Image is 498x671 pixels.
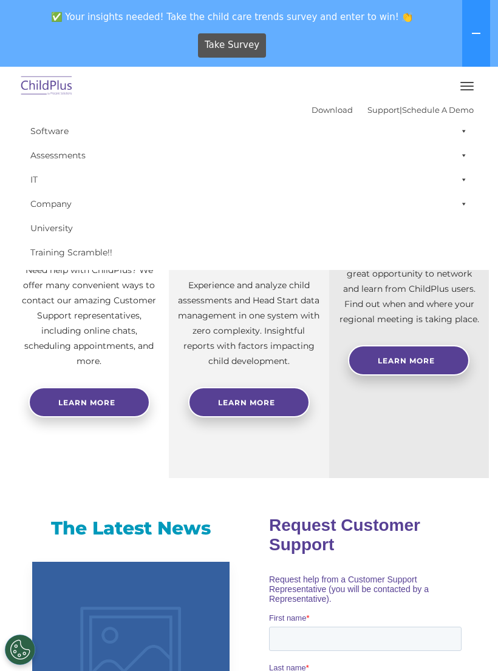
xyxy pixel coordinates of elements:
[24,119,474,143] a: Software
[58,398,115,407] span: Learn more
[24,216,474,240] a: University
[18,72,75,101] img: ChildPlus by Procare Solutions
[24,240,474,265] a: Training Scramble!!
[24,167,474,192] a: IT
[32,516,230,541] h3: The Latest News
[367,105,400,115] a: Support
[5,635,35,665] button: Cookies Settings
[18,263,160,369] p: Need help with ChildPlus? We offer many convenient ways to contact our amazing Customer Support r...
[378,356,435,365] span: Learn More
[218,398,275,407] span: Learn More
[5,5,460,29] span: ✅ Your insights needed! Take the child care trends survey and enter to win! 👏
[348,345,469,376] a: Learn More
[312,105,353,115] a: Download
[24,192,474,216] a: Company
[402,105,474,115] a: Schedule A Demo
[188,387,310,417] a: Learn More
[205,35,259,56] span: Take Survey
[29,387,150,417] a: Learn more
[178,278,319,369] p: Experience and analyze child assessments and Head Start data management in one system with zero c...
[24,143,474,167] a: Assessments
[338,251,480,327] p: Not using ChildPlus? These are a great opportunity to network and learn from ChildPlus users. Fin...
[312,105,474,115] font: |
[198,33,267,58] a: Take Survey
